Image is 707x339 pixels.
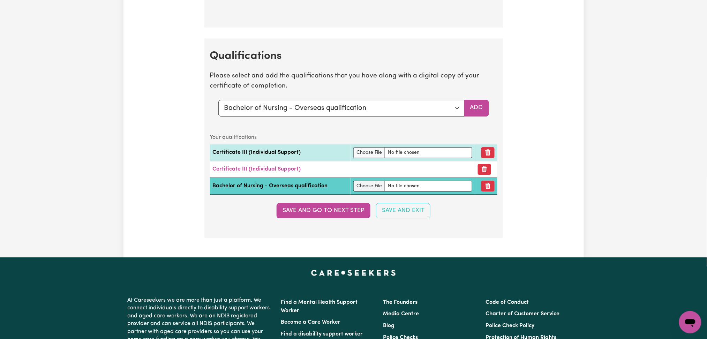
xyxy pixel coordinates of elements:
a: Find a Mental Health Support Worker [281,300,358,314]
button: Remove qualification [481,181,495,191]
a: Code of Conduct [486,300,529,305]
a: Police Check Policy [486,323,534,329]
button: Save and Exit [376,203,430,218]
a: Become a Care Worker [281,319,341,325]
caption: Your qualifications [210,130,497,144]
p: Please select and add the qualifications that you have along with a digital copy of your certific... [210,71,497,91]
a: Charter of Customer Service [486,311,559,317]
iframe: Button to launch messaging window [679,311,701,333]
td: Bachelor of Nursing - Overseas qualification [210,178,351,194]
a: Find a disability support worker [281,331,363,337]
button: Add selected qualification [464,100,489,116]
h2: Qualifications [210,50,497,63]
button: Remove qualification [481,147,495,158]
a: Media Centre [383,311,419,317]
a: Blog [383,323,395,329]
a: Careseekers home page [311,270,396,276]
button: Remove certificate [478,164,491,175]
a: The Founders [383,300,418,305]
a: Certificate III (Individual Support) [213,166,301,172]
button: Save and go to next step [277,203,370,218]
td: Certificate III (Individual Support) [210,144,351,161]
